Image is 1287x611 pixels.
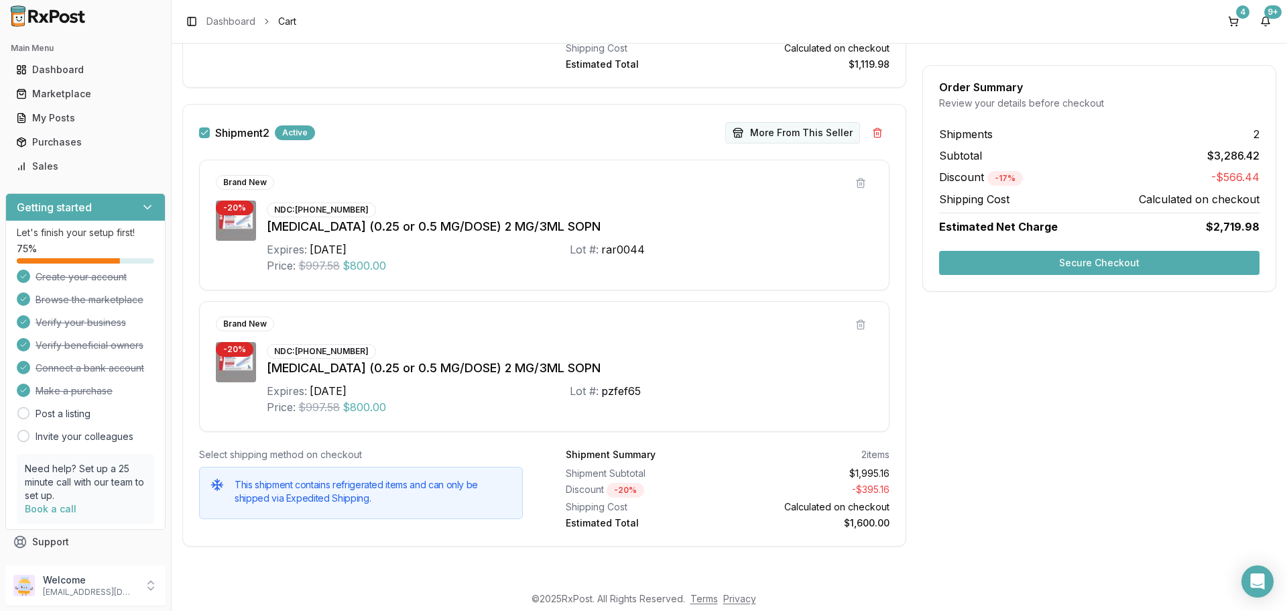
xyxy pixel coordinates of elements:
[36,270,127,284] span: Create your account
[298,399,340,415] span: $997.58
[1253,126,1260,142] span: 2
[36,339,143,352] span: Verify beneficial owners
[1211,169,1260,186] span: -$566.44
[36,293,143,307] span: Browse the marketplace
[733,500,890,514] div: Calculated on checkout
[216,201,253,215] div: - 20 %
[566,42,723,55] div: Shipping Cost
[939,97,1260,110] div: Review your details before checkout
[733,58,890,71] div: $1,119.98
[570,383,599,399] div: Lot #:
[1206,219,1260,235] span: $2,719.98
[11,106,160,130] a: My Posts
[5,59,166,80] button: Dashboard
[1241,565,1274,598] div: Open Intercom Messenger
[11,130,160,154] a: Purchases
[16,111,155,125] div: My Posts
[601,383,641,399] div: pzfef65
[566,483,723,498] div: Discount
[11,58,160,82] a: Dashboard
[25,462,146,502] p: Need help? Set up a 25 minute call with our team to set up.
[939,191,1009,207] span: Shipping Cost
[11,154,160,178] a: Sales
[733,516,890,530] div: $1,600.00
[733,483,890,498] div: - $395.16
[216,317,274,331] div: Brand New
[199,448,523,461] div: Select shipping method on checkout
[5,5,91,27] img: RxPost Logo
[43,587,136,598] p: [EMAIL_ADDRESS][DOMAIN_NAME]
[5,156,166,177] button: Sales
[16,63,155,76] div: Dashboard
[566,516,723,530] div: Estimated Total
[570,241,599,258] div: Lot #:
[216,342,256,382] img: Ozempic (0.25 or 0.5 MG/DOSE) 2 MG/3ML SOPN
[607,483,644,498] div: - 20 %
[939,251,1260,275] button: Secure Checkout
[723,593,756,604] a: Privacy
[36,407,90,421] a: Post a listing
[215,127,269,138] label: Shipment 2
[36,362,144,375] span: Connect a bank account
[601,241,645,258] div: rar0044
[43,573,136,587] p: Welcome
[1139,191,1260,207] span: Calculated on checkout
[16,135,155,149] div: Purchases
[16,87,155,101] div: Marketplace
[206,15,255,28] a: Dashboard
[267,241,307,258] div: Expires:
[267,258,296,274] div: Price:
[566,500,723,514] div: Shipping Cost
[1207,148,1260,164] span: $3,286.42
[275,125,315,140] div: Active
[733,467,890,480] div: $1,995.16
[690,593,718,604] a: Terms
[36,316,126,329] span: Verify your business
[267,399,296,415] div: Price:
[17,242,37,256] span: 75 %
[206,15,296,28] nav: breadcrumb
[939,170,1023,184] span: Discount
[987,171,1023,186] div: - 17 %
[13,575,35,596] img: User avatar
[25,503,76,514] a: Book a call
[11,82,160,106] a: Marketplace
[733,42,890,55] div: Calculated on checkout
[235,478,511,505] h5: This shipment contains refrigerated items and can only be shipped via Expedited Shipping.
[5,107,166,129] button: My Posts
[17,226,154,239] p: Let's finish your setup first!
[310,241,347,258] div: [DATE]
[1223,11,1244,32] button: 4
[566,448,656,461] div: Shipment Summary
[939,126,993,142] span: Shipments
[939,148,982,164] span: Subtotal
[939,82,1260,93] div: Order Summary
[267,359,873,378] div: [MEDICAL_DATA] (0.25 or 0.5 MG/DOSE) 2 MG/3ML SOPN
[32,559,78,573] span: Feedback
[216,175,274,190] div: Brand New
[343,399,386,415] span: $800.00
[216,201,256,241] img: Ozempic (0.25 or 0.5 MG/DOSE) 2 MG/3ML SOPN
[861,448,890,461] div: 2 items
[310,383,347,399] div: [DATE]
[566,467,723,480] div: Shipment Subtotal
[216,342,253,357] div: - 20 %
[278,15,296,28] span: Cart
[267,383,307,399] div: Expires:
[1264,5,1282,19] div: 9+
[17,199,92,215] h3: Getting started
[343,258,386,274] span: $800.00
[5,131,166,153] button: Purchases
[267,203,376,217] div: NDC: [PHONE_NUMBER]
[5,83,166,105] button: Marketplace
[725,122,860,144] button: More From This Seller
[16,160,155,173] div: Sales
[36,430,133,443] a: Invite your colleagues
[11,43,160,54] h2: Main Menu
[939,220,1058,233] span: Estimated Net Charge
[1236,5,1249,19] div: 4
[267,217,873,236] div: [MEDICAL_DATA] (0.25 or 0.5 MG/DOSE) 2 MG/3ML SOPN
[1255,11,1276,32] button: 9+
[267,344,376,359] div: NDC: [PHONE_NUMBER]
